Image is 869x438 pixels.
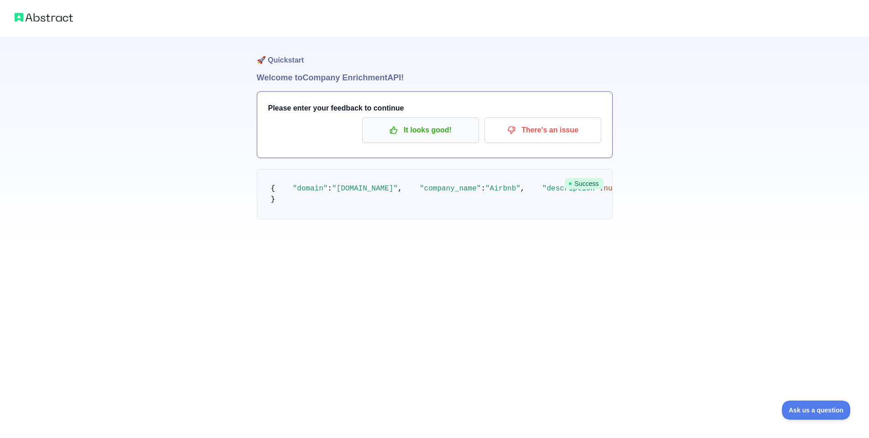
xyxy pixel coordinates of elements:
span: "description" [542,185,599,193]
span: "Airbnb" [485,185,520,193]
span: , [398,185,402,193]
button: It looks good! [362,117,479,143]
span: "[DOMAIN_NAME]" [332,185,398,193]
span: "company_name" [420,185,481,193]
h1: 🚀 Quickstart [257,37,613,71]
span: , [520,185,525,193]
button: There's an issue [484,117,601,143]
iframe: Toggle Customer Support [782,401,851,420]
span: "domain" [293,185,328,193]
p: It looks good! [369,122,472,138]
span: null [604,185,621,193]
h3: Please enter your feedback to continue [268,103,601,114]
p: There's an issue [491,122,594,138]
h1: Welcome to Company Enrichment API! [257,71,613,84]
span: Success [565,178,604,189]
img: Abstract logo [15,11,73,24]
span: { [271,185,276,193]
span: : [481,185,485,193]
span: : [328,185,332,193]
